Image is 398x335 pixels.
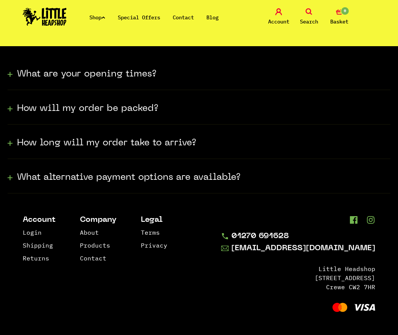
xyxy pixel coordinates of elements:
h3: What are your opening times? [17,68,156,80]
span: Account [268,17,289,26]
a: Contact [173,14,194,21]
a: 0 Basket [326,8,353,26]
li: Little Headshop [221,264,375,273]
a: Blog [206,14,219,21]
a: Privacy [141,242,167,249]
span: Basket [330,17,348,26]
a: Shop [89,14,105,21]
a: Login [23,229,42,236]
li: Legal [141,216,167,224]
a: [EMAIL_ADDRESS][DOMAIN_NAME] [221,244,375,253]
img: Little Head Shop Logo [23,8,67,26]
span: Search [300,17,318,26]
li: Company [80,216,117,224]
a: 01270 691628 [221,232,375,240]
h3: What alternative payment options are available? [17,171,240,184]
a: Contact [80,254,106,262]
a: Terms [141,229,160,236]
li: Account [23,216,56,224]
h3: How will my order be packed? [17,103,158,115]
a: Special Offers [118,14,160,21]
a: Products [80,242,110,249]
a: Search [296,8,322,26]
span: 0 [340,6,350,16]
img: Visa and Mastercard Accepted [332,303,375,312]
li: Crewe CW2 7HR [221,282,375,291]
li: [STREET_ADDRESS] [221,273,375,282]
a: Shipping [23,242,53,249]
a: About [80,229,99,236]
h3: How long will my order take to arrive? [17,137,196,149]
a: Returns [23,254,49,262]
